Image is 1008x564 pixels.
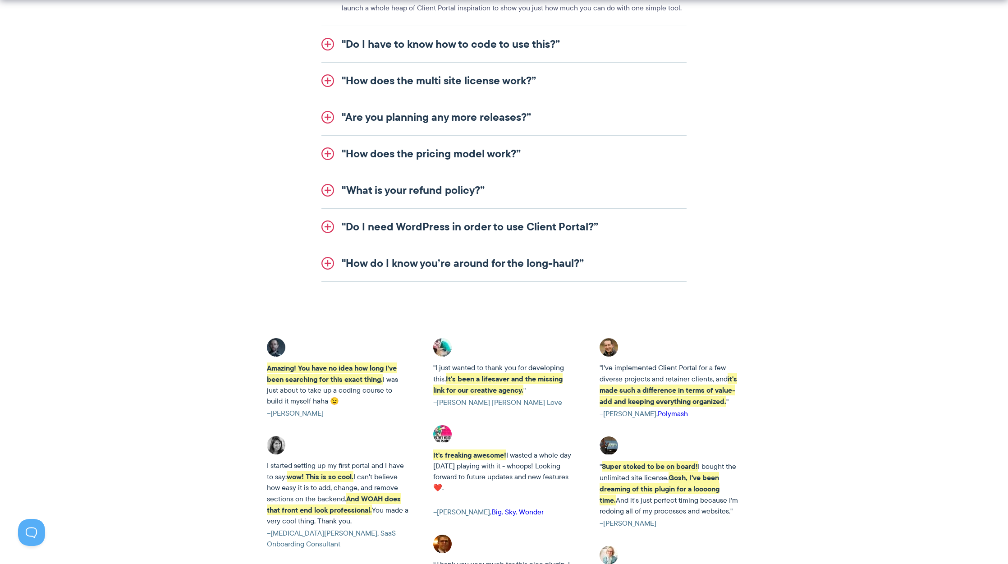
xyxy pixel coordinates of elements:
p: " I bought the unlimited site license. And it's just perfect timing because I'm redoing all of my... [600,461,741,517]
a: Polymash [658,408,688,419]
strong: wow! This is so cool. [287,471,353,482]
a: "Do I have to know how to code to use this?” [321,26,687,62]
cite: –[PERSON_NAME], [433,507,575,518]
iframe: Toggle Customer Support [18,519,45,546]
strong: Gosh, I've been dreaming of this plugin for a loooong time. [600,472,719,505]
strong: it's made such a difference in terms of value-add and keeping everything organized. [600,373,737,407]
cite: –[MEDICAL_DATA][PERSON_NAME], SaaS Onboarding Consultant [267,528,408,550]
a: "How do I know you’re around for the long-haul?” [321,245,687,281]
strong: Amazing! You have no idea how long I've been searching for this exact thing. [267,362,397,385]
strong: And WOAH does that front end look professional. [267,493,401,515]
p: "I just wanted to thank you for developing this. " [433,362,575,396]
img: Heather Woods Client Portal testimonial [433,425,452,444]
strong: It's been a lifesaver and the missing link for our creative agency. [433,373,563,395]
p: "I've implemented Client Portal for a few diverse projects and retainer clients, and " [600,362,741,407]
cite: –[PERSON_NAME] [PERSON_NAME] Love [433,397,575,408]
a: Big. Sky. Wonder [491,507,544,517]
cite: –[PERSON_NAME] [600,518,741,529]
p: I started setting up my first portal and I have to say: I can't believe how easy it is to add, ch... [267,460,408,527]
cite: –[PERSON_NAME] [267,408,408,419]
a: "Are you planning any more releases?” [321,99,687,135]
strong: It's freaking awesome! [433,449,506,460]
a: "Do I need WordPress in order to use Client Portal?” [321,209,687,245]
img: Client Portal testimonial [267,436,285,454]
p: I was just about to take up a coding course to build it myself haha 😉 [267,362,408,407]
p: I wasted a whole day [DATE] playing with it - whoops! Looking forward to future updates and new f... [433,449,575,493]
cite: –[PERSON_NAME], [600,408,741,419]
a: "How does the multi site license work?” [321,63,687,99]
strong: Super stoked to be on board! [602,461,698,472]
a: "What is your refund policy?” [321,172,687,208]
img: Client Portal testimonial - Adrian C [267,338,285,357]
a: "How does the pricing model work?” [321,136,687,172]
